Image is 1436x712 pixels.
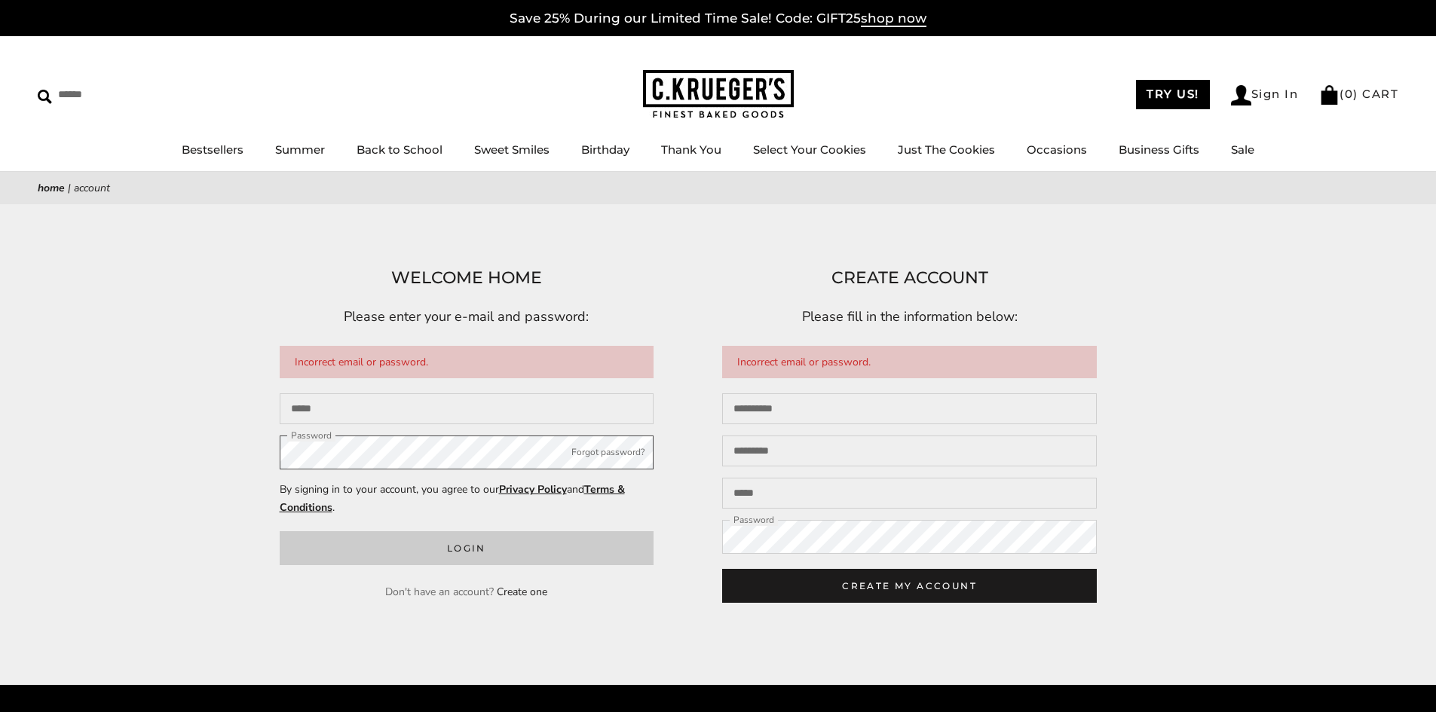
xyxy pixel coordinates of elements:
[753,142,866,157] a: Select Your Cookies
[571,445,645,460] button: Forgot password?
[1119,142,1199,157] a: Business Gifts
[74,181,110,195] span: Account
[12,655,156,700] iframe: Sign Up via Text for Offers
[1345,87,1354,101] span: 0
[510,11,926,27] a: Save 25% During our Limited Time Sale! Code: GIFT25shop now
[280,264,654,292] h1: WELCOME HOME
[38,179,1398,197] nav: breadcrumbs
[861,11,926,27] span: shop now
[722,264,1097,292] h1: CREATE ACCOUNT
[1136,80,1210,109] a: TRY US!
[1027,142,1087,157] a: Occasions
[38,181,65,195] a: Home
[722,569,1097,603] button: CREATE MY ACCOUNT
[1231,142,1254,157] a: Sale
[38,90,52,104] img: Search
[280,306,654,328] p: Please enter your e-mail and password:
[182,142,243,157] a: Bestsellers
[643,70,794,119] img: C.KRUEGER'S
[357,142,442,157] a: Back to School
[722,306,1097,328] p: Please fill in the information below:
[722,520,1097,554] input: Password
[280,531,654,565] button: Login
[1231,85,1251,105] img: Account
[581,142,629,157] a: Birthday
[280,393,654,424] input: Email
[1319,87,1398,101] a: (0) CART
[661,142,721,157] a: Thank You
[385,585,494,599] span: Don't have an account?
[722,435,1097,466] input: Last name
[280,481,654,515] p: By signing in to your account, you agree to our and .
[38,83,217,106] input: Search
[722,393,1097,424] input: First name
[275,142,325,157] a: Summer
[1231,85,1299,105] a: Sign In
[68,181,71,195] span: |
[280,482,625,514] a: Terms & Conditions
[497,585,547,599] a: Create one
[1319,85,1340,105] img: Bag
[722,478,1097,509] input: Email
[499,482,567,497] a: Privacy Policy
[898,142,995,157] a: Just The Cookies
[474,142,550,157] a: Sweet Smiles
[737,353,1082,371] li: Incorrect email or password.
[280,346,654,378] p: Incorrect email or password.
[280,435,654,469] input: Password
